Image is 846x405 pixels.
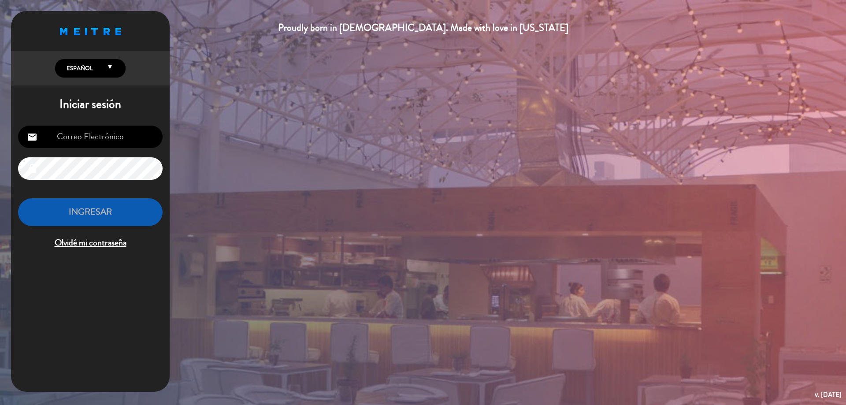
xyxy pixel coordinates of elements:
h1: Iniciar sesión [11,97,170,112]
span: Olvidé mi contraseña [18,236,163,250]
div: v. [DATE] [815,389,842,401]
i: email [27,132,37,142]
i: lock [27,163,37,174]
span: Español [64,64,93,73]
input: Correo Electrónico [18,126,163,148]
button: INGRESAR [18,198,163,226]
